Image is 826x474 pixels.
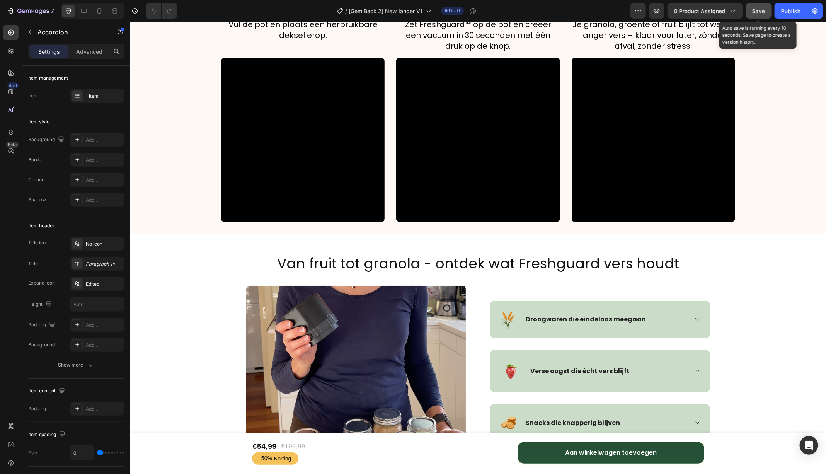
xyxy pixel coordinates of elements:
p: Settings [38,48,60,56]
div: Aan winkelwagen toevoegen [435,426,526,436]
div: Border [28,156,43,163]
div: Item style [28,118,49,125]
div: Gap [28,449,37,456]
iframe: Design area [130,22,826,474]
span: 0 product assigned [674,7,726,15]
div: 50% [130,432,143,441]
input: Auto [70,446,94,460]
button: 0 product assigned [668,3,743,19]
div: Open Intercom Messenger [800,436,818,455]
div: Add... [86,322,122,329]
div: Item [28,92,38,99]
button: Aan winkelwagen toevoegen [388,421,574,442]
button: Publish [775,3,807,19]
div: Padding [28,320,57,330]
div: Korting [143,432,162,442]
div: Add... [86,197,122,204]
div: Add... [86,177,122,184]
div: Add... [86,136,122,143]
div: 1 item [86,93,122,100]
input: Auto [70,297,124,311]
p: Snacks die knapperig blijven [395,397,490,406]
p: 7 [51,6,54,15]
div: Title [28,260,38,267]
div: Height [28,299,53,310]
p: Droogwaren die eindeloos meegaan [395,293,516,302]
div: Beta [6,142,19,148]
video: Video [266,36,429,200]
div: No icon [86,240,122,247]
div: 450 [7,82,19,89]
span: Draft [449,7,461,14]
div: Publish [781,7,800,15]
button: 7 [3,3,58,19]
div: Item spacing [28,430,67,440]
span: [Gem Back 2] New lander V1 [349,7,423,15]
div: Add... [86,342,122,349]
button: Save [746,3,772,19]
video: Video [441,36,605,200]
div: Shadow [28,196,46,203]
div: Show more [58,361,94,369]
p: Accordion [37,27,103,37]
p: Verse oogst die écht vers blijft [400,345,499,354]
div: Paragraph 1* [86,261,122,268]
div: Padding [28,405,46,412]
div: Title icon [28,239,48,246]
div: Add... [86,157,122,164]
video: Video [91,36,254,200]
div: €109,99 [150,420,176,430]
span: Save [753,8,765,14]
div: Edited [86,281,122,288]
div: Item header [28,222,54,229]
div: Expand icon [28,280,55,286]
img: gempages_555404258220967101-90de9806-e74b-4ade-a92f-4cf0dcf693b1.png [369,288,388,307]
p: Advanced [76,48,102,56]
div: Corner [28,176,44,183]
div: Item content [28,386,66,396]
div: Item management [28,75,68,82]
div: Add... [86,406,122,413]
span: / [346,7,347,15]
div: Background [28,341,55,348]
div: Undo/Redo [146,3,177,19]
button: Show more [28,358,124,372]
img: gempages_555404258220967101-e94210e9-4ecc-45bb-a7c1-c7e48fd81a50.png [369,338,392,361]
div: Background [28,135,66,145]
h2: Van fruit tot granola - ontdek wat Freshguard vers houdt [116,232,580,252]
img: gempages_555404258220967101-b41b01c1-e8e2-4716-bfe2-2a567b600042.png [369,392,388,411]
